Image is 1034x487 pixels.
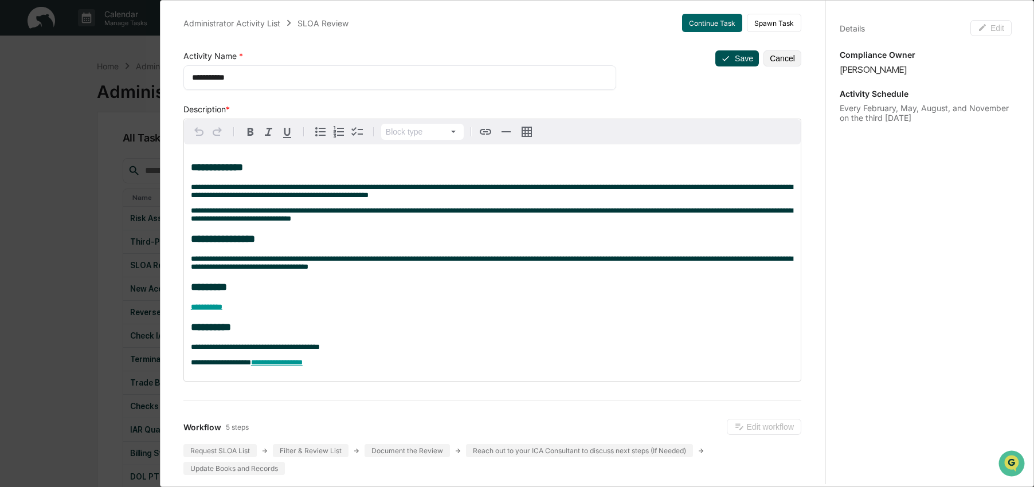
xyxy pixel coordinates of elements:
[95,144,142,156] span: Attestations
[183,444,257,457] div: Request SLOA List
[195,91,209,105] button: Start new chat
[466,444,693,457] div: Reach out to your ICA Consultant to discuss next steps (If Needed)
[840,103,1012,123] div: Every February, May, August, and November on the third [DATE]
[226,423,249,431] span: 5 steps
[11,24,209,42] p: How can we help?
[997,449,1028,480] iframe: Open customer support
[83,146,92,155] div: 🗄️
[840,89,1012,99] p: Activity Schedule
[81,194,139,203] a: Powered byPylon
[114,194,139,203] span: Pylon
[183,104,226,114] span: Description
[260,123,278,141] button: Italic
[747,14,801,32] button: Spawn Task
[79,140,147,160] a: 🗄️Attestations
[840,50,1012,60] p: Compliance Owner
[727,419,801,435] button: Edit workflow
[183,462,285,475] div: Update Books and Records
[715,50,759,66] button: Save
[39,99,145,108] div: We're available if you need us!
[840,23,865,33] div: Details
[278,123,296,141] button: Underline
[11,146,21,155] div: 🖐️
[7,162,77,182] a: 🔎Data Lookup
[39,88,188,99] div: Start new chat
[23,144,74,156] span: Preclearance
[241,123,260,141] button: Bold
[763,50,801,66] button: Cancel
[970,20,1012,36] button: Edit
[23,166,72,178] span: Data Lookup
[183,51,239,61] span: Activity Name
[840,64,1012,75] div: [PERSON_NAME]
[381,124,464,140] button: Block type
[7,140,79,160] a: 🖐️Preclearance
[365,444,450,457] div: Document the Review
[11,167,21,176] div: 🔎
[183,18,280,28] div: Administrator Activity List
[183,422,221,432] span: Workflow
[273,444,348,457] div: Filter & Review List
[297,18,348,28] div: SLOA Review
[11,88,32,108] img: 1746055101610-c473b297-6a78-478c-a979-82029cc54cd1
[682,14,742,32] button: Continue Task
